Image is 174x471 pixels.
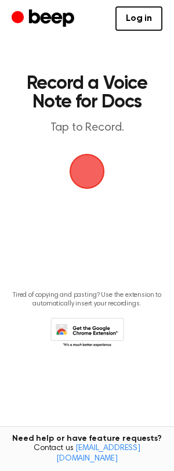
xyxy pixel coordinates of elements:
p: Tap to Record. [21,121,153,135]
img: Beep Logo [70,154,104,189]
span: Contact us [7,444,167,464]
h1: Record a Voice Note for Docs [21,74,153,112]
p: Tired of copying and pasting? Use the extension to automatically insert your recordings. [9,291,165,308]
a: Beep [12,8,77,30]
a: [EMAIL_ADDRESS][DOMAIN_NAME] [56,444,140,463]
a: Log in [115,6,162,31]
